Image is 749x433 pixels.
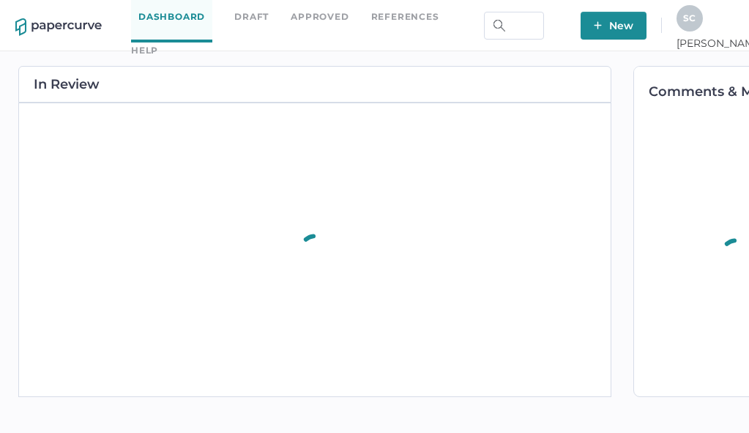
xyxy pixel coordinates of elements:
[234,9,269,25] a: Draft
[371,9,439,25] a: References
[581,12,646,40] button: New
[131,42,158,59] div: help
[493,20,505,32] img: search.bf03fe8b.svg
[34,78,100,91] h2: In Review
[594,21,602,29] img: plus-white.e19ec114.svg
[484,12,544,40] input: Search Workspace
[15,18,102,36] img: papercurve-logo-colour.7244d18c.svg
[291,9,349,25] a: Approved
[594,12,633,40] span: New
[683,12,696,23] span: S C
[285,216,345,284] div: animation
